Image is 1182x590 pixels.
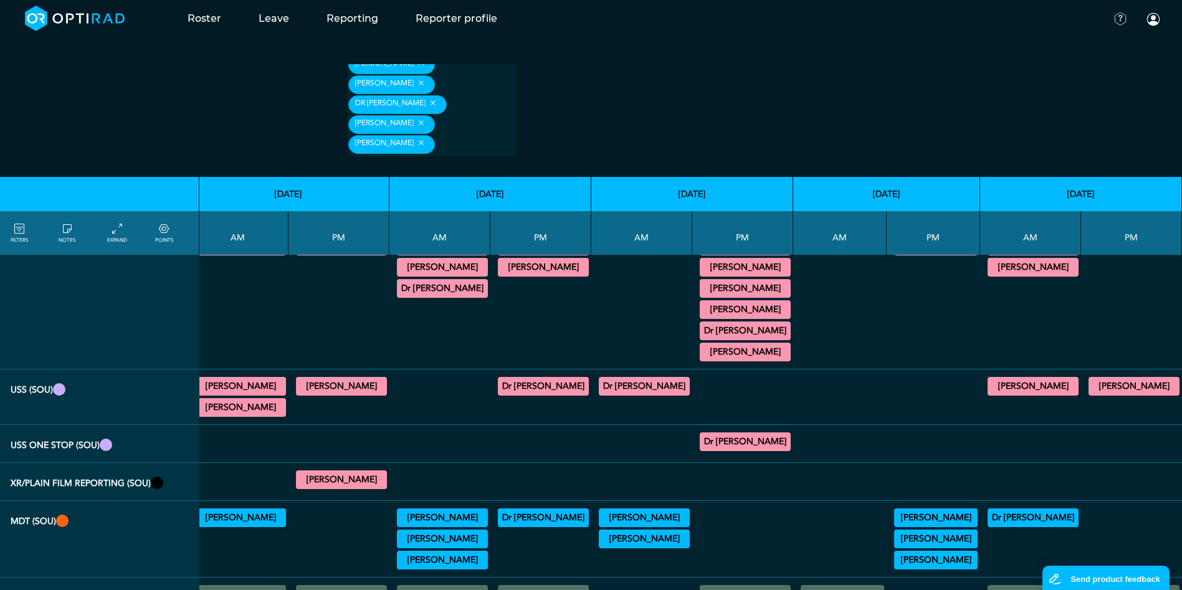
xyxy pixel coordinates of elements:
[437,140,500,151] input: null
[1090,379,1178,394] summary: [PERSON_NAME]
[700,279,791,298] div: General MRI 14:00 - 16:00
[195,508,286,527] div: Lung 08:00 - 10:00
[894,508,978,527] div: ILD 12:30 - 13:30
[702,323,789,338] summary: Dr [PERSON_NAME]
[887,211,980,255] th: PM
[702,302,789,317] summary: [PERSON_NAME]
[348,55,435,74] div: [PERSON_NAME]
[601,510,688,525] summary: [PERSON_NAME]
[980,211,1081,255] th: AM
[426,98,440,107] button: Remove item: '87cca54e-ea07-4d23-8121-45a1cdd63a82'
[1089,377,1180,396] div: General US 14:00 - 17:00
[700,343,791,361] div: General CT/General MRI 16:00 - 17:00
[399,531,486,546] summary: [PERSON_NAME]
[894,530,978,548] div: VSP 14:00 - 15:00
[599,530,690,548] div: Spinal 08:00 - 09:00
[288,211,389,255] th: PM
[490,211,591,255] th: PM
[700,300,791,319] div: General MRI/General CT 14:00 - 16:00
[399,260,486,275] summary: [PERSON_NAME]
[692,211,793,255] th: PM
[599,508,690,527] div: Upper GI Cancer MDT 08:00 - 09:00
[25,6,125,31] img: brand-opti-rad-logos-blue-and-white-d2f68631ba2948856bd03f2d395fb146ddc8fb01b4b6e9315ea85fa773367...
[397,551,488,569] div: SABR 10:30 - 12:00
[399,281,486,296] summary: Dr [PERSON_NAME]
[601,379,688,394] summary: Dr [PERSON_NAME]
[414,138,428,147] button: Remove item: 'e0a2eaf6-8c2c-496f-9127-c3d7ac89e4ca'
[195,377,286,396] div: General US 09:00 - 13:00
[348,135,435,154] div: [PERSON_NAME]
[389,211,490,255] th: AM
[59,222,75,244] a: show/hide notes
[896,531,976,546] summary: [PERSON_NAME]
[500,510,587,525] summary: Dr [PERSON_NAME]
[500,379,587,394] summary: Dr [PERSON_NAME]
[988,508,1079,527] div: Head and Neck 08:00 - 10:30
[500,260,587,275] summary: [PERSON_NAME]
[498,377,589,396] div: US Diagnostic MSK 14:00 - 17:00
[498,508,589,527] div: MSK 13:00 - 14:00
[700,258,791,277] div: General CT/General MRI 13:00 - 14:00
[591,177,793,211] th: [DATE]
[793,211,887,255] th: AM
[700,432,791,451] div: General US 14:00 - 16:00
[702,260,789,275] summary: [PERSON_NAME]
[397,279,488,298] div: General CT 11:00 - 12:00
[296,377,387,396] div: General US 13:00 - 17:00
[188,177,389,211] th: [DATE]
[397,258,488,277] div: General CT/General MRI 10:00 - 13:00
[107,222,127,244] a: collapse/expand entries
[498,258,589,277] div: General CT/General MRI 14:00 - 15:00
[298,379,385,394] summary: [PERSON_NAME]
[988,258,1079,277] div: General CT 10:30 - 11:30
[702,281,789,296] summary: [PERSON_NAME]
[896,553,976,568] summary: [PERSON_NAME]
[188,211,288,255] th: AM
[296,470,387,489] div: General XR 17:30 - 18:00
[197,400,284,415] summary: [PERSON_NAME]
[896,510,976,525] summary: [PERSON_NAME]
[155,222,173,244] a: collapse/expand expected points
[197,379,284,394] summary: [PERSON_NAME]
[700,321,791,340] div: General CT/General MRI 16:00 - 17:00
[989,510,1077,525] summary: Dr [PERSON_NAME]
[11,222,28,244] a: FILTERS
[793,177,980,211] th: [DATE]
[389,177,591,211] th: [DATE]
[195,398,286,417] div: General US 09:00 - 13:00
[298,472,385,487] summary: [PERSON_NAME]
[591,211,692,255] th: AM
[348,95,447,114] div: Dr [PERSON_NAME]
[599,377,690,396] div: General US 09:00 - 13:00
[988,377,1079,396] div: General US 09:00 - 13:00
[989,379,1077,394] summary: [PERSON_NAME]
[601,531,688,546] summary: [PERSON_NAME]
[414,118,428,127] button: Remove item: '97e3e3f9-39bb-4959-b53e-e846ea2b57b3'
[197,510,284,525] summary: [PERSON_NAME]
[702,345,789,359] summary: [PERSON_NAME]
[414,79,428,87] button: Remove item: '368285ec-215c-4d2c-8c4a-3789a57936ec'
[397,508,488,527] div: Urology 08:00 - 09:00
[399,510,486,525] summary: [PERSON_NAME]
[1081,211,1182,255] th: PM
[702,434,789,449] summary: Dr [PERSON_NAME]
[399,553,486,568] summary: [PERSON_NAME]
[989,260,1077,275] summary: [PERSON_NAME]
[348,115,435,134] div: [PERSON_NAME]
[397,530,488,548] div: Neurology 08:30 - 09:30
[348,75,435,94] div: [PERSON_NAME]
[980,177,1182,211] th: [DATE]
[894,551,978,569] div: VSP 14:00 - 15:00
